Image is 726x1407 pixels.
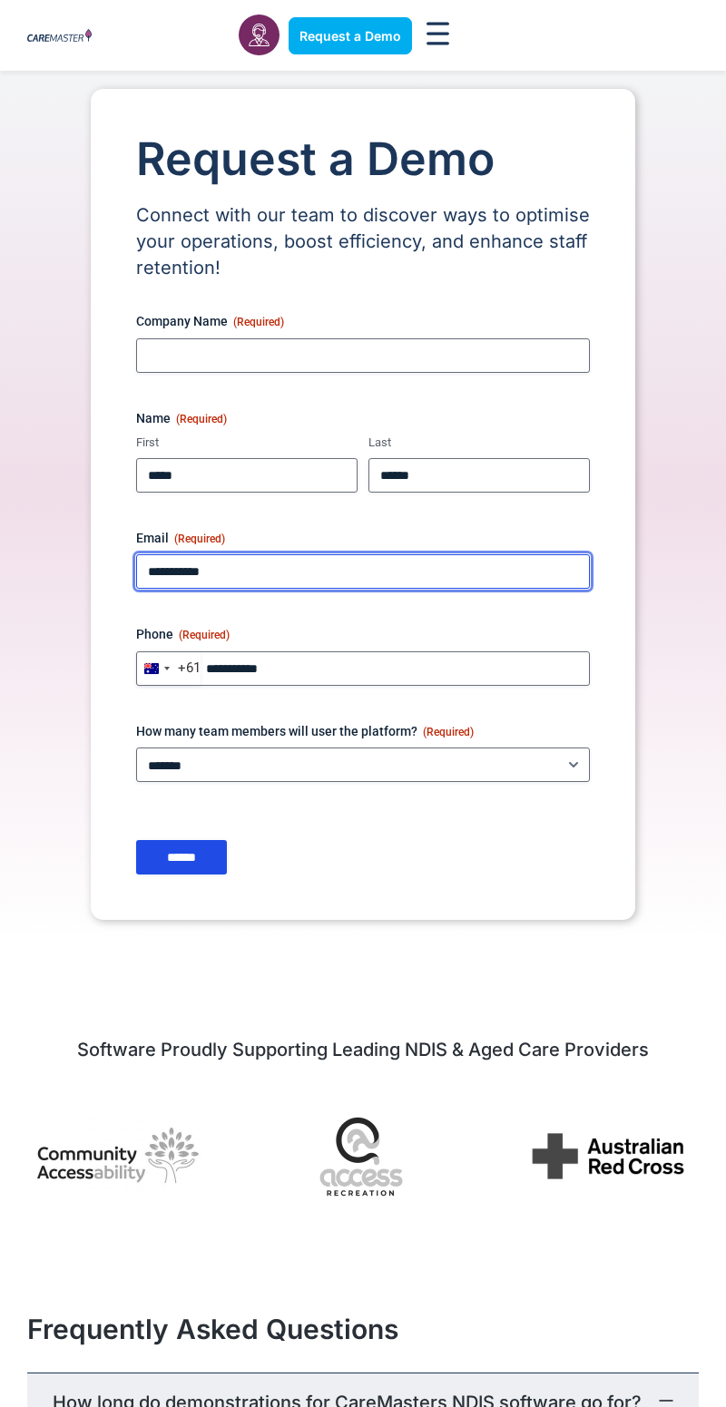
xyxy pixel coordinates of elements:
[136,409,227,427] legend: Name
[27,1313,699,1345] h2: Frequently Asked Questions
[136,529,590,547] label: Email
[299,28,401,44] span: Request a Demo
[27,1038,699,1061] h2: Software Proudly Supporting Leading NDIS & Aged Care Providers
[174,533,225,545] span: (Required)
[27,1109,209,1210] div: 6 / 7
[179,629,230,641] span: (Required)
[27,1089,699,1231] div: Image Carousel
[368,435,590,452] label: Last
[136,435,358,452] label: First
[272,1089,454,1231] div: 7 / 7
[136,722,590,740] label: How many team members will user the platform?
[178,661,201,675] div: +61
[137,651,201,686] button: Selected country
[136,134,590,184] h1: Request a Demo
[136,312,590,330] label: Company Name
[233,316,284,328] span: (Required)
[517,1119,699,1194] img: Australian Red Cross uses CareMaster CRM software to manage their service and community support f...
[421,16,456,55] div: Menu Toggle
[517,1119,699,1200] div: 1 / 7
[27,1109,209,1204] img: Community Accessability - CareMaster NDIS software: a management system for care Support, well-be...
[289,17,412,54] a: Request a Demo
[272,1089,454,1225] img: Access Recreation, a CareMaster NDIS CRM client, delivers comprehensive, support services for div...
[136,202,590,281] p: Connect with our team to discover ways to optimise your operations, boost efficiency, and enhance...
[27,29,92,44] img: CareMaster Logo
[136,625,590,643] label: Phone
[423,726,474,738] span: (Required)
[176,413,227,425] span: (Required)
